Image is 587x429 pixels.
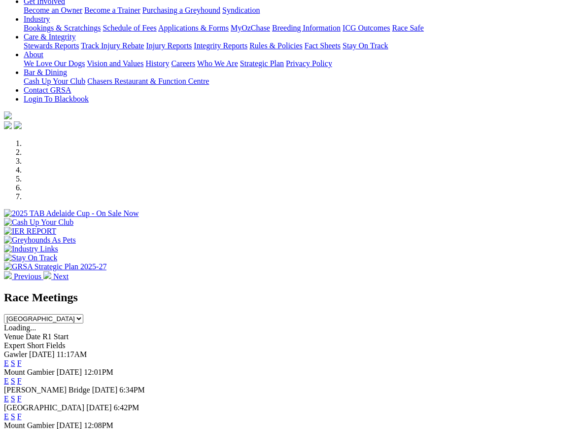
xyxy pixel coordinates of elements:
[4,111,12,119] img: logo-grsa-white.png
[24,59,85,68] a: We Love Our Dogs
[92,386,118,394] span: [DATE]
[86,403,112,412] span: [DATE]
[24,77,85,85] a: Cash Up Your Club
[4,359,9,367] a: E
[343,41,388,50] a: Stay On Track
[42,332,69,341] span: R1 Start
[272,24,341,32] a: Breeding Information
[194,41,247,50] a: Integrity Reports
[249,41,303,50] a: Rules & Policies
[57,350,87,358] span: 11:17AM
[119,386,145,394] span: 6:34PM
[24,33,76,41] a: Care & Integrity
[43,271,51,279] img: chevron-right-pager-white.svg
[17,394,22,403] a: F
[146,41,192,50] a: Injury Reports
[11,377,15,385] a: S
[17,359,22,367] a: F
[57,368,82,376] span: [DATE]
[142,6,220,14] a: Purchasing a Greyhound
[24,6,583,15] div: Get Involved
[24,15,50,23] a: Industry
[4,341,25,350] span: Expert
[14,121,22,129] img: twitter.svg
[4,253,57,262] img: Stay On Track
[4,368,55,376] span: Mount Gambier
[24,41,79,50] a: Stewards Reports
[26,332,40,341] span: Date
[305,41,341,50] a: Fact Sheets
[4,403,84,412] span: [GEOGRAPHIC_DATA]
[392,24,423,32] a: Race Safe
[4,236,76,245] img: Greyhounds As Pets
[84,6,140,14] a: Become a Trainer
[81,41,144,50] a: Track Injury Rebate
[27,341,44,350] span: Short
[11,412,15,421] a: S
[11,394,15,403] a: S
[24,59,583,68] div: About
[4,271,12,279] img: chevron-left-pager-white.svg
[84,368,113,376] span: 12:01PM
[4,291,583,304] h2: Race Meetings
[4,227,56,236] img: IER REPORT
[53,272,69,281] span: Next
[4,394,9,403] a: E
[24,24,583,33] div: Industry
[4,121,12,129] img: facebook.svg
[87,77,209,85] a: Chasers Restaurant & Function Centre
[24,68,67,76] a: Bar & Dining
[4,377,9,385] a: E
[24,77,583,86] div: Bar & Dining
[103,24,156,32] a: Schedule of Fees
[4,386,90,394] span: [PERSON_NAME] Bridge
[24,24,101,32] a: Bookings & Scratchings
[4,218,73,227] img: Cash Up Your Club
[4,412,9,421] a: E
[286,59,332,68] a: Privacy Policy
[46,341,65,350] span: Fields
[240,59,284,68] a: Strategic Plan
[4,332,24,341] span: Venue
[17,377,22,385] a: F
[4,245,58,253] img: Industry Links
[14,272,41,281] span: Previous
[4,323,36,332] span: Loading...
[343,24,390,32] a: ICG Outcomes
[231,24,270,32] a: MyOzChase
[11,359,15,367] a: S
[4,262,106,271] img: GRSA Strategic Plan 2025-27
[4,350,27,358] span: Gawler
[4,209,139,218] img: 2025 TAB Adelaide Cup - On Sale Now
[24,86,71,94] a: Contact GRSA
[145,59,169,68] a: History
[158,24,229,32] a: Applications & Forms
[24,95,89,103] a: Login To Blackbook
[24,41,583,50] div: Care & Integrity
[24,6,82,14] a: Become an Owner
[29,350,55,358] span: [DATE]
[17,412,22,421] a: F
[24,50,43,59] a: About
[114,403,139,412] span: 6:42PM
[87,59,143,68] a: Vision and Values
[4,272,43,281] a: Previous
[222,6,260,14] a: Syndication
[171,59,195,68] a: Careers
[43,272,69,281] a: Next
[197,59,238,68] a: Who We Are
